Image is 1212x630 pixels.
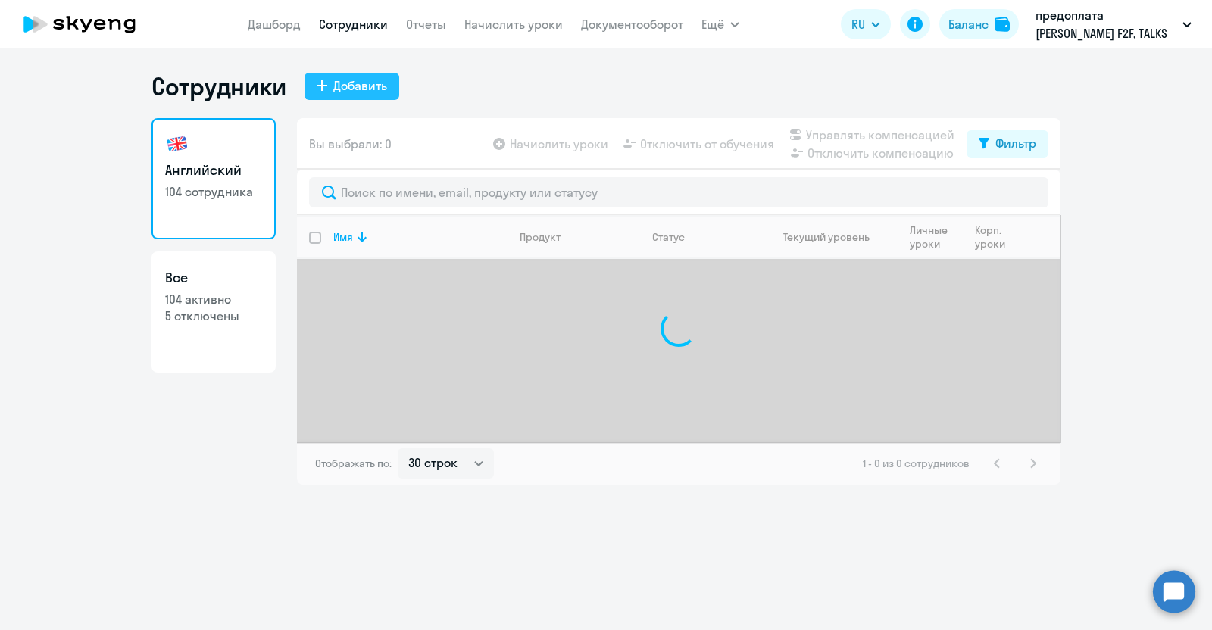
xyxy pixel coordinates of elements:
[995,134,1036,152] div: Фильтр
[319,17,388,32] a: Сотрудники
[948,15,989,33] div: Баланс
[701,9,739,39] button: Ещё
[165,161,262,180] h3: Английский
[305,73,399,100] button: Добавить
[910,223,962,251] div: Личные уроки
[151,118,276,239] a: Английский104 сотрудника
[165,183,262,200] p: 104 сотрудника
[520,230,561,244] div: Продукт
[851,15,865,33] span: RU
[151,71,286,101] h1: Сотрудники
[783,230,870,244] div: Текущий уровень
[333,76,387,95] div: Добавить
[165,132,189,156] img: english
[333,230,353,244] div: Имя
[701,15,724,33] span: Ещё
[939,9,1019,39] button: Балансbalance
[581,17,683,32] a: Документооборот
[309,135,392,153] span: Вы выбрали: 0
[406,17,446,32] a: Отчеты
[1036,6,1176,42] p: предоплата [PERSON_NAME] F2F, TALKS [DATE]-[DATE], НЛМК, ПАО
[165,268,262,288] h3: Все
[333,230,507,244] div: Имя
[967,130,1048,157] button: Фильтр
[151,251,276,373] a: Все104 активно5 отключены
[995,17,1010,32] img: balance
[315,457,392,470] span: Отображать по:
[165,307,262,324] p: 5 отключены
[975,223,1017,251] div: Корп. уроки
[248,17,301,32] a: Дашборд
[652,230,685,244] div: Статус
[863,457,970,470] span: 1 - 0 из 0 сотрудников
[1028,6,1199,42] button: предоплата [PERSON_NAME] F2F, TALKS [DATE]-[DATE], НЛМК, ПАО
[464,17,563,32] a: Начислить уроки
[769,230,897,244] div: Текущий уровень
[309,177,1048,207] input: Поиск по имени, email, продукту или статусу
[841,9,891,39] button: RU
[165,291,262,307] p: 104 активно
